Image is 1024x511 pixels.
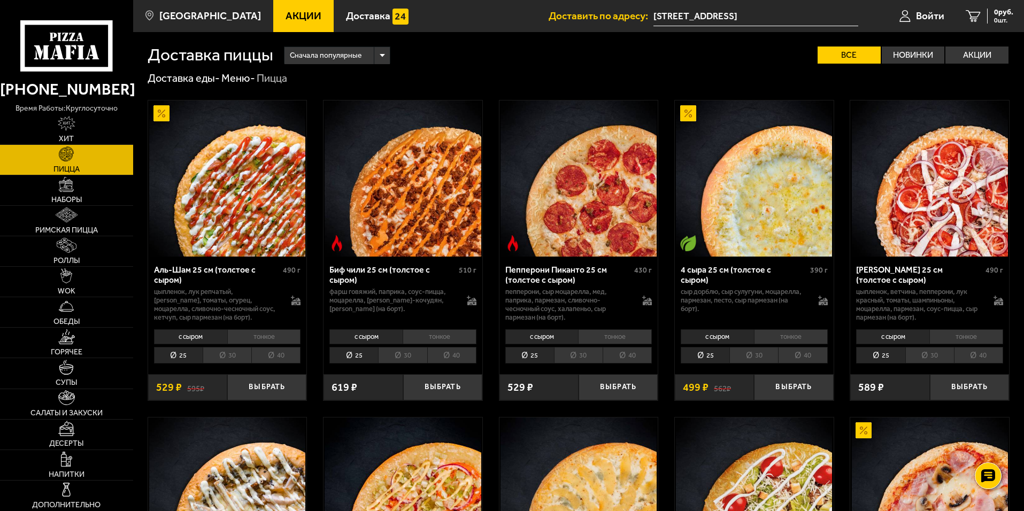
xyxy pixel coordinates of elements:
h1: Доставка пиццы [148,47,273,64]
img: 15daf4d41897b9f0e9f617042186c801.svg [392,9,409,25]
span: Салаты и закуски [30,409,103,417]
span: Наборы [51,196,82,204]
li: с сыром [154,329,227,344]
input: Ваш адрес доставки [653,6,858,26]
s: 595 ₽ [187,382,204,393]
div: Пепперони Пиканто 25 см (толстое с сыром) [505,265,632,285]
a: Меню- [221,72,255,84]
span: Доставка [346,11,390,21]
li: тонкое [929,329,1003,344]
span: 529 ₽ [156,382,182,393]
span: 510 г [459,266,476,275]
span: Сначала популярные [290,45,361,66]
label: Новинки [882,47,945,64]
span: Доставить по адресу: [549,11,653,21]
a: Острое блюдоБиф чили 25 см (толстое с сыром) [324,100,482,257]
li: 25 [681,347,729,363]
span: 0 шт. [994,17,1013,24]
li: 30 [729,347,778,363]
button: Выбрать [227,374,306,400]
p: сыр дорблю, сыр сулугуни, моцарелла, пармезан, песто, сыр пармезан (на борт). [681,288,807,313]
li: с сыром [505,329,579,344]
span: 490 г [985,266,1003,275]
img: Акционный [153,105,170,121]
a: АкционныйАль-Шам 25 см (толстое с сыром) [148,100,307,257]
li: 25 [329,347,378,363]
button: Выбрать [579,374,658,400]
li: тонкое [227,329,301,344]
a: Петровская 25 см (толстое с сыром) [850,100,1009,257]
p: пепперони, сыр Моцарелла, мед, паприка, пармезан, сливочно-чесночный соус, халапеньо, сыр пармеза... [505,288,632,322]
span: Супы [56,379,77,386]
img: Острое блюдо [329,235,345,251]
span: 499 ₽ [683,382,709,393]
div: Пицца [257,72,287,86]
li: с сыром [681,329,754,344]
span: Напитки [49,471,84,478]
p: цыпленок, лук репчатый, [PERSON_NAME], томаты, огурец, моцарелла, сливочно-чесночный соус, кетчуп... [154,288,281,322]
img: Пепперони Пиканто 25 см (толстое с сыром) [501,100,657,257]
img: Вегетарианское блюдо [680,235,696,251]
img: Биф чили 25 см (толстое с сыром) [325,100,481,257]
span: 589 ₽ [858,382,884,393]
img: 4 сыра 25 см (толстое с сыром) [676,100,832,257]
span: 490 г [283,266,301,275]
li: 40 [954,347,1003,363]
li: тонкое [754,329,828,344]
li: 40 [603,347,652,363]
li: 25 [154,347,203,363]
a: Острое блюдоПепперони Пиканто 25 см (толстое с сыром) [499,100,658,257]
li: тонкое [403,329,476,344]
span: Дополнительно [32,501,101,509]
button: Выбрать [403,374,482,400]
button: Выбрать [930,374,1009,400]
li: тонкое [578,329,652,344]
li: 40 [427,347,476,363]
button: Выбрать [754,374,833,400]
span: Обеды [53,318,80,326]
p: цыпленок, ветчина, пепперони, лук красный, томаты, шампиньоны, моцарелла, пармезан, соус-пицца, с... [856,288,983,322]
a: Доставка еды- [148,72,220,84]
span: 390 г [810,266,828,275]
div: Аль-Шам 25 см (толстое с сыром) [154,265,281,285]
span: [GEOGRAPHIC_DATA] [159,11,261,21]
li: 30 [203,347,251,363]
li: 30 [378,347,427,363]
span: Роллы [53,257,80,265]
img: Акционный [680,105,696,121]
li: 40 [251,347,301,363]
span: 0 руб. [994,9,1013,16]
div: 4 сыра 25 см (толстое с сыром) [681,265,807,285]
img: Акционный [856,422,872,438]
div: Биф чили 25 см (толстое с сыром) [329,265,456,285]
span: Хит [59,135,74,143]
img: Петровская 25 см (толстое с сыром) [852,100,1008,257]
span: 529 ₽ [507,382,533,393]
label: Все [818,47,881,64]
img: Острое блюдо [505,235,521,251]
span: Пицца [53,166,80,173]
p: фарш говяжий, паприка, соус-пицца, моцарелла, [PERSON_NAME]-кочудян, [PERSON_NAME] (на борт). [329,288,456,313]
span: Горячее [51,349,82,356]
span: Римская пицца [35,227,98,234]
li: 40 [778,347,827,363]
label: Акции [945,47,1008,64]
div: [PERSON_NAME] 25 см (толстое с сыром) [856,265,983,285]
li: с сыром [329,329,403,344]
span: 430 г [634,266,652,275]
li: с сыром [856,329,929,344]
li: 25 [856,347,905,363]
span: Войти [916,11,944,21]
s: 562 ₽ [714,382,731,393]
li: 30 [554,347,603,363]
li: 25 [505,347,554,363]
span: 619 ₽ [332,382,357,393]
img: Аль-Шам 25 см (толстое с сыром) [149,100,305,257]
span: Десерты [49,440,83,447]
a: АкционныйВегетарианское блюдо4 сыра 25 см (толстое с сыром) [675,100,834,257]
span: WOK [58,288,75,295]
li: 30 [905,347,954,363]
span: Акции [286,11,321,21]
